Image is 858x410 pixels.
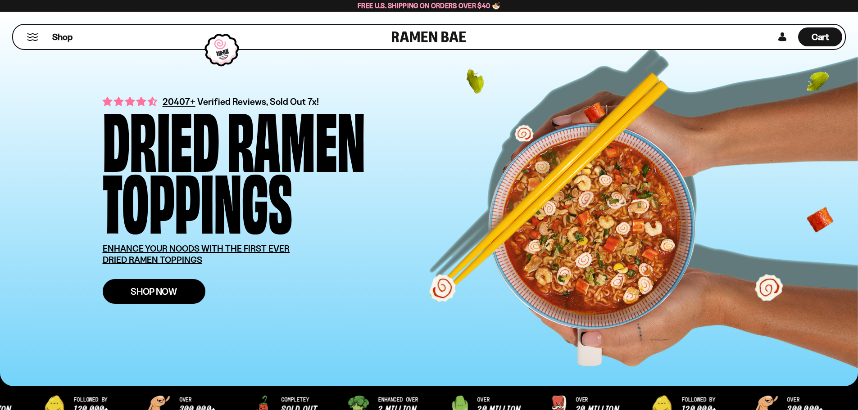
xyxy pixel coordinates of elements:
button: Mobile Menu Trigger [27,33,39,41]
div: Toppings [103,168,292,230]
div: Dried [103,106,219,168]
a: Shop [52,27,73,46]
span: Cart [812,32,829,42]
a: Shop Now [103,279,205,304]
span: Shop [52,31,73,43]
div: Cart [798,25,842,49]
span: Shop Now [131,287,177,296]
span: Free U.S. Shipping on Orders over $40 🍜 [358,1,500,10]
u: ENHANCE YOUR NOODS WITH THE FIRST EVER DRIED RAMEN TOPPINGS [103,243,290,265]
div: Ramen [227,106,365,168]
